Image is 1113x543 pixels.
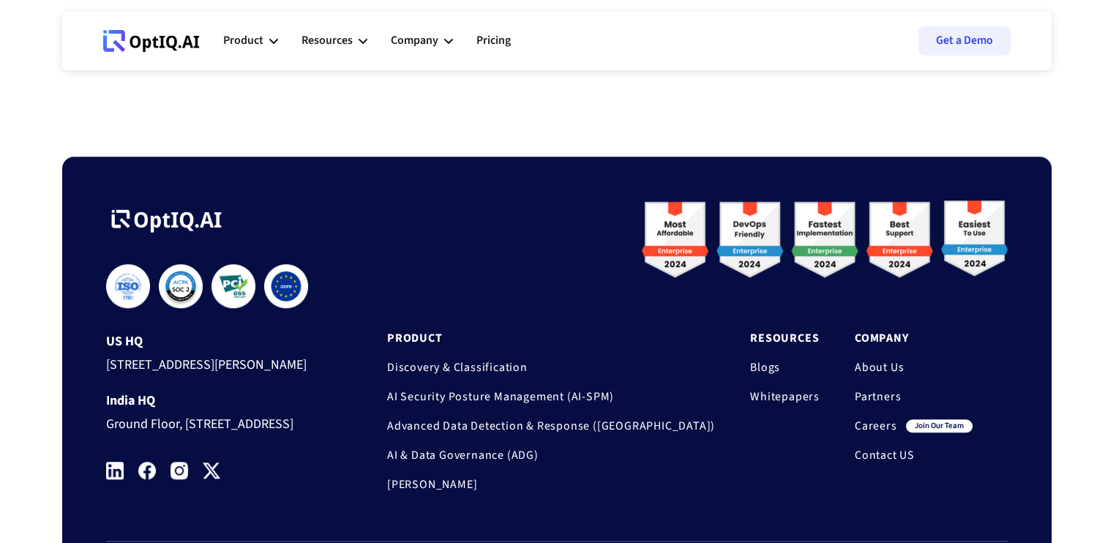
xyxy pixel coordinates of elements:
a: About Us [855,360,973,375]
div: US HQ [106,334,331,349]
div: Company [391,31,438,50]
div: Resources [301,19,367,63]
a: Partners [855,389,973,404]
a: Get a Demo [918,26,1011,56]
div: Ground Floor, [STREET_ADDRESS] [106,408,331,435]
div: India HQ [106,394,331,408]
a: Blogs [750,360,820,375]
a: Webflow Homepage [103,19,200,63]
div: Product [223,31,263,50]
a: Contact US [855,448,973,463]
a: Resources [750,331,820,345]
a: Product [387,331,715,345]
div: Product [223,19,278,63]
a: [PERSON_NAME] [387,477,715,492]
div: Resources [301,31,353,50]
a: Advanced Data Detection & Response ([GEOGRAPHIC_DATA]) [387,419,715,433]
a: Pricing [476,19,511,63]
a: Careers [855,419,897,433]
div: join our team [906,419,973,432]
a: AI & Data Governance (ADG) [387,448,715,463]
a: Whitepapers [750,389,820,404]
div: Company [391,19,453,63]
div: Webflow Homepage [103,51,104,52]
div: [STREET_ADDRESS][PERSON_NAME] [106,349,331,376]
a: Company [855,331,973,345]
a: Discovery & Classification [387,360,715,375]
a: AI Security Posture Management (AI-SPM) [387,389,715,404]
